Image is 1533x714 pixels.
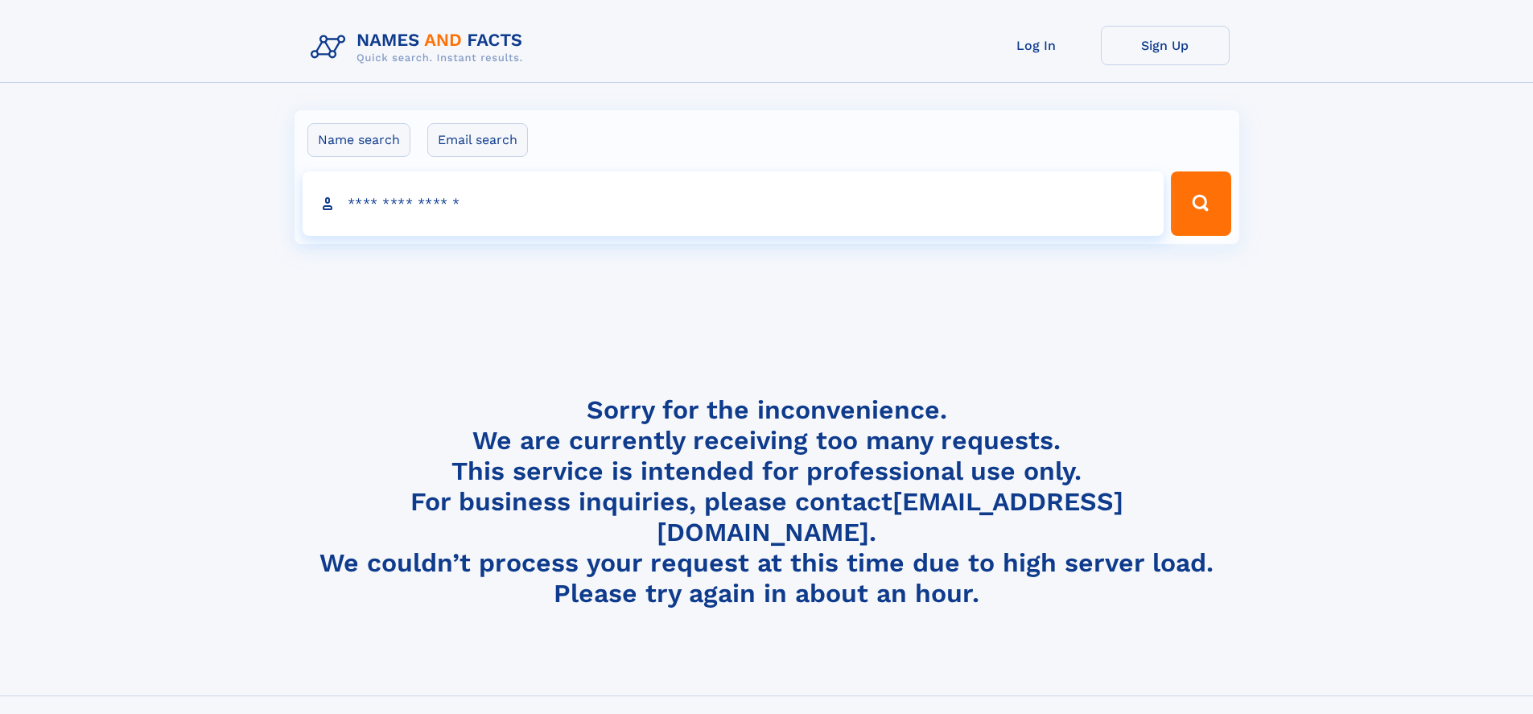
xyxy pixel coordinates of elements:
[304,26,536,69] img: Logo Names and Facts
[1171,171,1230,236] button: Search Button
[304,394,1230,609] h4: Sorry for the inconvenience. We are currently receiving too many requests. This service is intend...
[427,123,528,157] label: Email search
[307,123,410,157] label: Name search
[972,26,1101,65] a: Log In
[303,171,1164,236] input: search input
[1101,26,1230,65] a: Sign Up
[657,486,1123,547] a: [EMAIL_ADDRESS][DOMAIN_NAME]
